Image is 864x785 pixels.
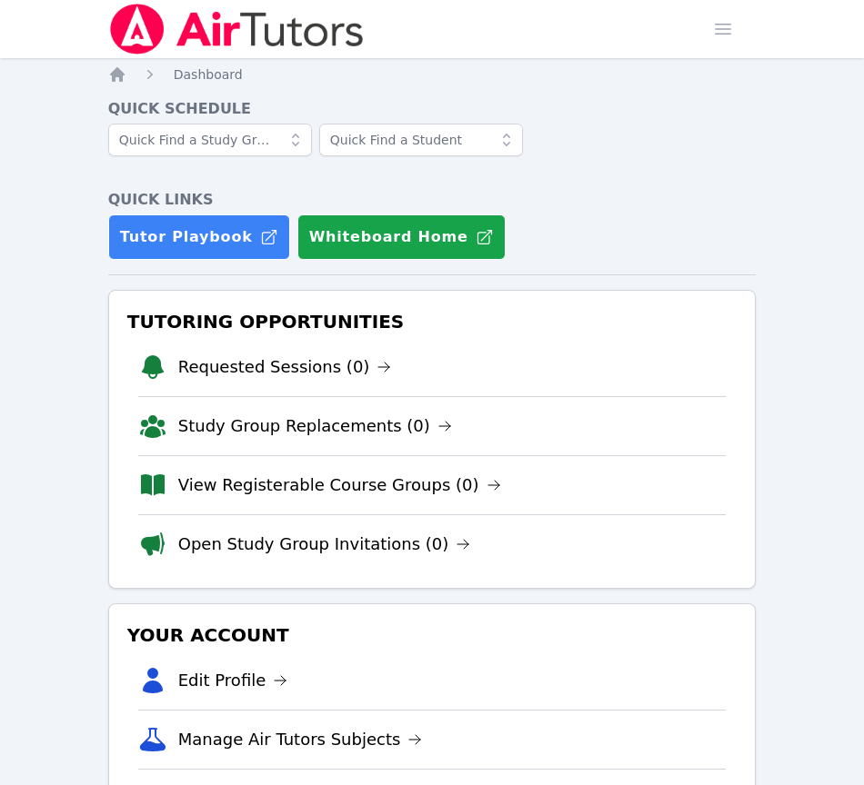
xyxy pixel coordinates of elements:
[108,4,366,55] img: Air Tutors
[178,727,423,752] a: Manage Air Tutors Subjects
[297,214,506,260] button: Whiteboard Home
[108,98,757,120] h4: Quick Schedule
[108,214,290,260] a: Tutor Playbook
[108,124,312,156] input: Quick Find a Study Group
[124,305,741,338] h3: Tutoring Opportunities
[178,532,471,557] a: Open Study Group Invitations (0)
[319,124,523,156] input: Quick Find a Student
[108,189,757,211] h4: Quick Links
[178,413,452,439] a: Study Group Replacements (0)
[178,668,288,693] a: Edit Profile
[178,354,392,380] a: Requested Sessions (0)
[108,65,757,84] nav: Breadcrumb
[124,619,741,651] h3: Your Account
[174,67,243,82] span: Dashboard
[178,472,501,498] a: View Registerable Course Groups (0)
[174,65,243,84] a: Dashboard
